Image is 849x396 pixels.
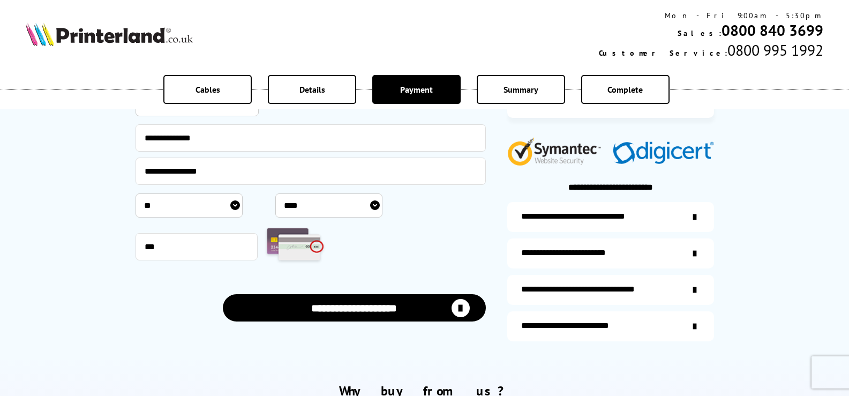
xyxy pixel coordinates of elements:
[727,40,823,60] span: 0800 995 1992
[507,238,714,268] a: items-arrive
[607,84,643,95] span: Complete
[599,48,727,58] span: Customer Service:
[400,84,433,95] span: Payment
[26,23,193,46] img: Printerland Logo
[599,11,823,20] div: Mon - Fri 9:00am - 5:30pm
[507,311,714,341] a: secure-website
[722,20,823,40] a: 0800 840 3699
[504,84,538,95] span: Summary
[507,202,714,232] a: additional-ink
[299,84,325,95] span: Details
[678,28,722,38] span: Sales:
[507,275,714,305] a: additional-cables
[196,84,220,95] span: Cables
